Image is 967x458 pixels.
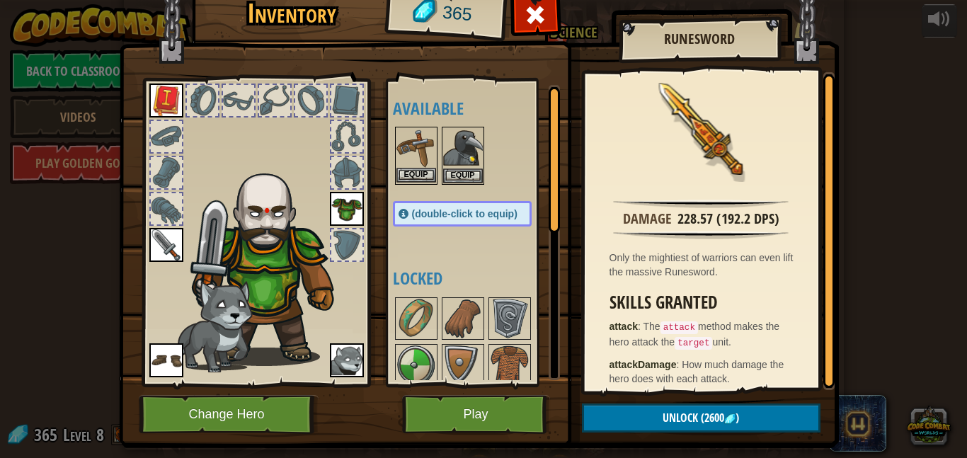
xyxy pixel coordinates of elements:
span: The method makes the hero attack the unit. [610,321,780,348]
img: portrait.png [396,345,436,385]
img: portrait.png [655,83,747,175]
code: target [675,337,712,350]
strong: attackDamage [610,359,677,370]
img: portrait.png [330,343,364,377]
h4: Available [393,99,560,118]
div: Damage [623,209,672,229]
strong: attack [610,321,638,332]
img: portrait.png [490,299,530,338]
code: attack [660,321,698,334]
button: Equip [396,168,436,183]
span: (double-click to equip) [412,208,517,219]
button: Change Hero [139,395,319,434]
img: goliath_hair.png [185,160,358,366]
img: hr.png [613,231,788,239]
img: gem.png [724,413,736,425]
span: : [676,359,682,370]
span: ) [736,410,739,425]
h3: Skills Granted [610,293,800,312]
img: portrait.png [149,343,183,377]
span: How much damage the hero does with each attack. [610,359,784,384]
img: portrait.png [330,192,364,226]
button: Play [402,395,550,434]
button: Unlock(2600) [582,403,820,433]
img: portrait.png [490,345,530,385]
img: portrait.png [396,128,436,168]
span: Unlock [663,410,698,425]
span: (2600 [698,410,724,425]
img: portrait.png [443,128,483,168]
img: wolf-pup-paper-doll.png [173,280,253,372]
h4: Locked [393,269,560,287]
button: Equip [443,168,483,183]
img: portrait.png [443,345,483,385]
span: : [638,321,643,332]
img: portrait.png [149,228,183,262]
h2: Runesword [633,31,766,47]
img: portrait.png [443,299,483,338]
img: hr.png [613,200,788,208]
div: 228.57 (192.2 DPS) [677,209,779,229]
img: portrait.png [149,84,183,118]
div: Only the mightiest of warriors can even lift the massive Runesword. [610,251,800,279]
img: portrait.png [396,299,436,338]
